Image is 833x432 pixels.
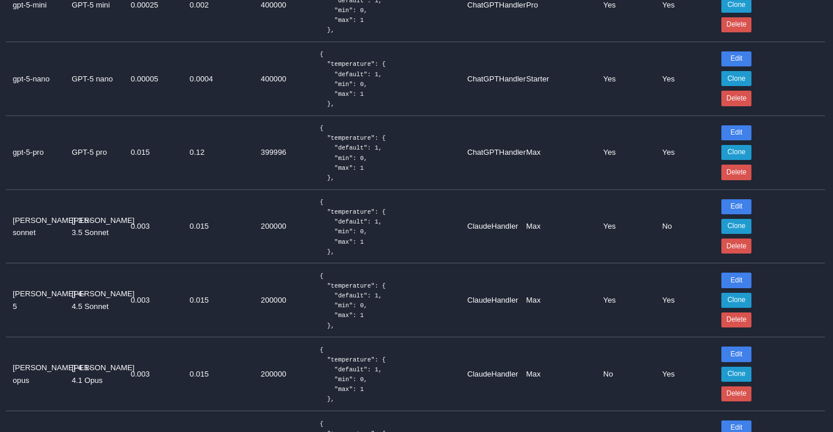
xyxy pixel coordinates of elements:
[320,199,408,364] code: { "temperature": { "default": 1, "min": 0, "max": 1 }, "top_p": { "default": 1, "min": 0, "max": ...
[519,337,596,411] td: Max
[65,189,124,263] td: [PERSON_NAME] 3.5 Sonnet
[6,263,65,337] td: [PERSON_NAME]-4-5
[320,125,386,280] code: { "temperature": { "default": 1, "min": 0, "max": 1 }, "top_p": { "default": 1, "min": 0, "max": ...
[460,189,519,263] td: ClaudeHandler
[596,337,655,411] td: No
[183,189,254,263] td: 0.015
[460,337,519,411] td: ClaudeHandler
[721,165,752,180] button: Delete
[6,189,65,263] td: [PERSON_NAME]-3.5-sonnet
[721,273,752,288] button: Edit
[721,312,752,327] button: Delete
[124,116,183,189] td: 0.015
[721,386,752,401] button: Delete
[320,273,386,428] code: { "temperature": { "default": 1, "min": 0, "max": 1 }, "top_p": { "default": 1, "min": 0, "max": ...
[519,263,596,337] td: Max
[124,263,183,337] td: 0.003
[6,337,65,411] td: [PERSON_NAME]-4.1-opus
[721,293,752,308] button: Clone
[65,263,124,337] td: [PERSON_NAME] 4.5 Sonnet
[519,42,596,116] td: Starter
[460,263,519,337] td: ClaudeHandler
[519,116,596,189] td: Max
[254,337,313,411] td: 200000
[320,51,386,206] code: { "temperature": { "default": 1, "min": 0, "max": 1 }, "top_p": { "default": 1, "min": 0, "max": ...
[183,116,254,189] td: 0.12
[596,116,655,189] td: Yes
[655,263,714,337] td: Yes
[721,145,752,160] button: Clone
[721,199,752,214] button: Edit
[655,337,714,411] td: Yes
[6,42,65,116] td: gpt-5-nano
[655,42,714,116] td: Yes
[183,337,254,411] td: 0.015
[124,189,183,263] td: 0.003
[254,42,313,116] td: 400000
[721,71,752,86] button: Clone
[460,116,519,189] td: ChatGPTHandler
[721,91,752,106] button: Delete
[183,263,254,337] td: 0.015
[721,347,752,362] button: Edit
[721,51,752,66] button: Edit
[596,42,655,116] td: Yes
[183,42,254,116] td: 0.0004
[721,17,752,32] button: Delete
[721,367,752,382] button: Clone
[65,42,124,116] td: GPT-5 nano
[596,189,655,263] td: Yes
[124,337,183,411] td: 0.003
[124,42,183,116] td: 0.00005
[6,116,65,189] td: gpt-5-pro
[655,189,714,263] td: No
[460,42,519,116] td: ChatGPTHandler
[721,125,752,140] button: Edit
[655,116,714,189] td: Yes
[254,116,313,189] td: 399996
[254,189,313,263] td: 200000
[596,263,655,337] td: Yes
[519,189,596,263] td: Max
[254,263,313,337] td: 200000
[65,337,124,411] td: [PERSON_NAME] 4.1 Opus
[721,239,752,254] button: Delete
[65,116,124,189] td: GPT-5 pro
[721,219,752,234] button: Clone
